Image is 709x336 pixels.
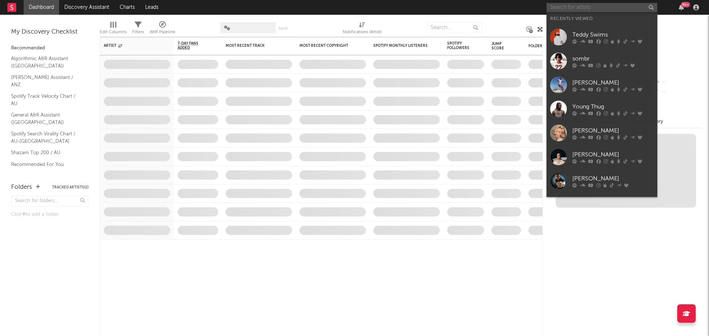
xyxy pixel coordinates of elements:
[150,18,175,40] div: A&R Pipeline
[11,160,81,169] a: Recommended For You
[572,126,654,135] div: [PERSON_NAME]
[528,44,584,48] div: Folders
[547,49,657,73] a: sombr
[547,25,657,49] a: Teddy Swims
[447,41,473,50] div: Spotify Followers
[104,44,159,48] div: Artist
[150,28,175,37] div: A&R Pipeline
[11,28,89,37] div: My Discovery Checklist
[679,4,684,10] button: 99+
[11,130,81,145] a: Spotify Search Virality Chart / AU-[GEOGRAPHIC_DATA]
[52,186,89,189] button: Tracked Artists(2)
[11,44,89,53] div: Recommended
[11,73,81,89] a: [PERSON_NAME] Assistant / ANZ
[653,77,702,87] div: --
[11,210,89,219] div: Click to add a folder.
[11,111,81,126] a: General A&R Assistant ([GEOGRAPHIC_DATA])
[547,3,657,12] input: Search for artists
[547,73,657,97] a: [PERSON_NAME]
[547,169,657,193] a: [PERSON_NAME]
[299,44,355,48] div: Most Recent Copyright
[278,27,288,31] button: Save
[11,196,89,207] input: Search for folders...
[572,174,654,183] div: [PERSON_NAME]
[343,18,381,40] div: Notifications (Artist)
[547,145,657,169] a: [PERSON_NAME]
[547,97,657,121] a: Young Thug
[491,42,510,51] div: Jump Score
[373,44,429,48] div: Spotify Monthly Listeners
[572,78,654,87] div: [PERSON_NAME]
[11,55,81,70] a: Algorithmic A&R Assistant ([GEOGRAPHIC_DATA])
[550,14,654,23] div: Recently Viewed
[681,2,690,7] div: 99 +
[572,102,654,111] div: Young Thug
[132,18,144,40] div: Filters
[547,121,657,145] a: [PERSON_NAME]
[547,193,657,217] a: Twenty One Pilots
[178,41,207,50] span: 7-Day Fans Added
[226,44,281,48] div: Most Recent Track
[653,87,702,97] div: --
[427,22,482,33] input: Search...
[572,150,654,159] div: [PERSON_NAME]
[11,183,32,192] div: Folders
[100,28,127,37] div: Edit Columns
[100,18,127,40] div: Edit Columns
[132,28,144,37] div: Filters
[343,28,381,37] div: Notifications (Artist)
[572,30,654,39] div: Teddy Swims
[11,92,81,107] a: Spotify Track Velocity Chart / AU
[11,149,81,157] a: Shazam Top 200 / AU
[572,54,654,63] div: sombr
